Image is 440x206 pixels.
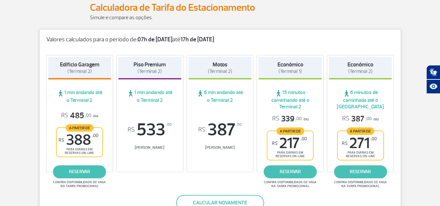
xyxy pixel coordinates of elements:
span: para diárias em reservas on-line [62,147,97,155]
span: [PERSON_NAME] [189,145,252,150]
a: reservar [53,165,106,178]
span: A partir de [66,124,93,131]
span: 1 min andando até o Terminal 2 [48,89,111,103]
button: Abrir recursos assistivos. [426,79,440,94]
span: (Terminal 2) [137,68,162,75]
strong: 17h de [DATE] [180,36,214,43]
strong: Edifício Garagem [60,61,99,68]
a: reservar [264,165,317,178]
span: para diárias em reservas on-line [343,151,378,158]
h2: Calculadora de Tarifa do Estacionamento [90,2,350,14]
strong: Piso Premium [134,61,166,68]
span: A partir de [347,127,374,135]
span: 1 min andando até o Terminal 2 [118,89,181,103]
p: Simule e compare as opções. [90,14,350,21]
sup: ,00 [301,136,307,142]
span: 339 [272,114,302,124]
span: (Terminal 1) [278,68,302,75]
p: ou [61,111,98,121]
span: 387 [342,114,372,124]
span: Confira disponibilidade de vaga na tarifa promocional [263,180,318,188]
span: 6 minutos de caminhada até o [GEOGRAPHIC_DATA] [329,89,392,110]
strong: Motos [213,61,227,68]
span: (Terminal 2) [67,68,92,75]
span: [PERSON_NAME] [118,145,181,150]
span: 485 [61,111,91,121]
sup: ,00 [371,136,377,142]
strong: Econômico [348,61,373,68]
strong: 07h de [DATE] [137,36,172,43]
strong: Econômico [277,61,303,68]
sup: R$ [59,137,64,143]
a: reservar [334,165,387,178]
span: para diárias em reservas on-line [273,151,307,158]
sup: R$ [342,141,348,146]
button: Abrir tradutor de língua de sinais. [426,65,440,79]
span: (Terminal 2) [208,68,232,75]
div: Plugin de acessibilidade da Hand Talk. [426,65,440,94]
sup: ,00 [236,121,242,128]
span: A partir de [277,127,304,135]
sup: R$ [272,141,277,146]
span: 6 min andando até o Terminal 2 [189,89,252,103]
span: Confira disponibilidade de vaga na tarifa promocional [52,180,107,188]
span: 217 [272,136,307,151]
span: 271 [342,136,377,151]
sup: ,00 [166,121,172,128]
span: 15 minutos caminhando até o Terminal 2 [259,89,322,110]
span: 387 [189,121,252,139]
sup: R$ [128,126,135,133]
p: ou [342,114,378,124]
span: (Terminal 2) [348,68,373,75]
span: Confira disponibilidade de vaga na tarifa promocional [333,180,388,188]
sup: ,00 [92,133,98,138]
sup: R$ [198,126,206,133]
p: Valores calculados para o período de: até [46,36,394,43]
span: 533 [118,121,181,139]
p: ou [272,114,308,124]
span: 388 [59,133,98,147]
